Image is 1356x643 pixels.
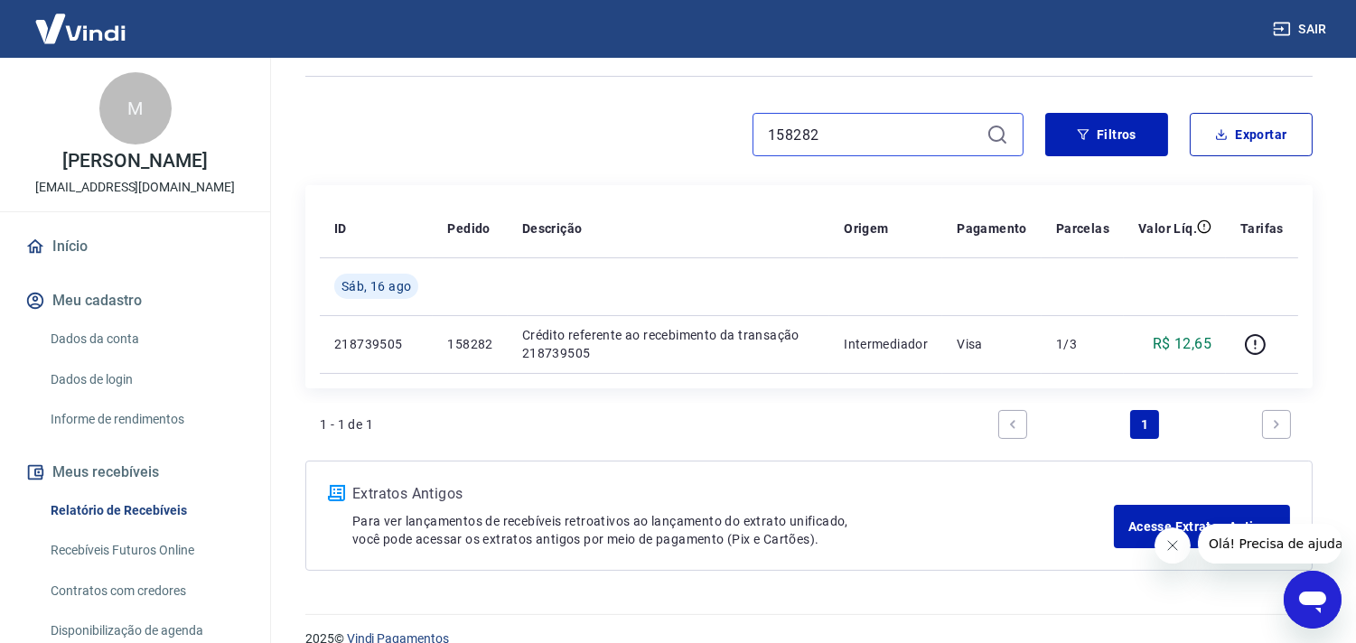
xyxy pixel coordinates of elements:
iframe: Botão para abrir a janela de mensagens [1284,571,1342,629]
p: Origem [844,219,888,238]
a: Acesse Extratos Antigos [1114,505,1290,548]
img: Vindi [22,1,139,56]
a: Page 1 is your current page [1130,410,1159,439]
p: Para ver lançamentos de recebíveis retroativos ao lançamento do extrato unificado, você pode aces... [352,512,1114,548]
input: Busque pelo número do pedido [768,121,979,148]
p: 218739505 [334,335,418,353]
p: 1 - 1 de 1 [320,415,373,433]
p: [EMAIL_ADDRESS][DOMAIN_NAME] [35,178,235,197]
p: Valor Líq. [1138,219,1197,238]
button: Meu cadastro [22,281,248,321]
a: Contratos com credores [43,573,248,610]
p: Descrição [522,219,583,238]
p: 1/3 [1056,335,1109,353]
img: ícone [328,485,345,501]
ul: Pagination [991,403,1298,446]
a: Início [22,227,248,266]
p: Intermediador [844,335,928,353]
a: Informe de rendimentos [43,401,248,438]
p: Pagamento [957,219,1027,238]
p: Visa [957,335,1027,353]
iframe: Mensagem da empresa [1198,524,1342,564]
p: Tarifas [1240,219,1284,238]
a: Dados de login [43,361,248,398]
a: Previous page [998,410,1027,439]
button: Meus recebíveis [22,452,248,492]
p: R$ 12,65 [1153,333,1211,355]
p: Parcelas [1056,219,1109,238]
iframe: Fechar mensagem [1155,527,1191,564]
p: 158282 [447,335,492,353]
button: Sair [1269,13,1334,46]
a: Dados da conta [43,321,248,358]
a: Next page [1262,410,1291,439]
a: Recebíveis Futuros Online [43,532,248,569]
p: Pedido [447,219,490,238]
div: M [99,72,172,144]
p: ID [334,219,347,238]
span: Sáb, 16 ago [341,277,411,295]
p: [PERSON_NAME] [62,152,207,171]
button: Filtros [1045,113,1168,156]
button: Exportar [1190,113,1313,156]
span: Olá! Precisa de ajuda? [11,13,152,27]
a: Relatório de Recebíveis [43,492,248,529]
p: Extratos Antigos [352,483,1114,505]
p: Crédito referente ao recebimento da transação 218739505 [522,326,815,362]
